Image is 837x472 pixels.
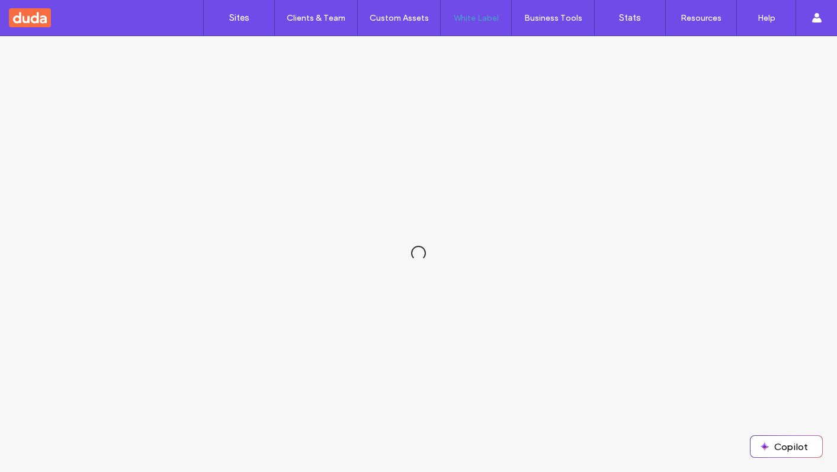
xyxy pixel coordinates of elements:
[681,13,721,23] label: Resources
[524,13,582,23] label: Business Tools
[287,13,345,23] label: Clients & Team
[229,12,249,23] label: Sites
[370,13,429,23] label: Custom Assets
[619,12,641,23] label: Stats
[758,13,775,23] label: Help
[454,13,499,23] label: White Label
[751,436,822,457] button: Copilot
